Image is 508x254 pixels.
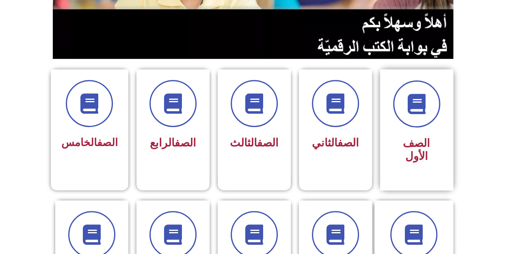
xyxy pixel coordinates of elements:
a: الصف [257,136,279,149]
a: الصف [97,136,118,149]
span: الثاني [312,136,359,149]
span: الصف الأول [403,137,430,163]
span: الثالث [230,136,279,149]
span: الخامس [61,136,118,149]
span: الرابع [150,136,196,149]
a: الصف [337,136,359,149]
a: الصف [175,136,196,149]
